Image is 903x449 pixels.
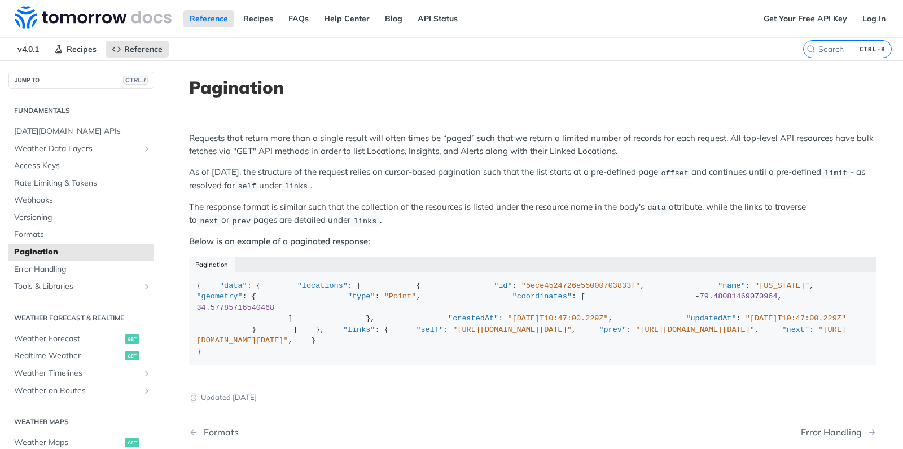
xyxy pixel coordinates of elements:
span: Recipes [67,44,97,54]
nav: Pagination Controls [189,416,876,449]
span: "[URL][DOMAIN_NAME][DATE]" [453,325,572,334]
span: "updatedAt" [686,314,736,323]
span: - [695,292,700,301]
svg: Search [806,45,816,54]
span: "locations" [297,281,348,290]
span: data [647,204,665,212]
a: Reference [106,41,169,58]
span: "Point" [384,292,417,301]
a: Reference [183,10,234,27]
span: next [200,217,218,225]
span: get [125,334,139,344]
span: self [238,182,256,191]
span: prev [233,217,251,225]
span: links [354,217,377,225]
a: Weather Forecastget [8,331,154,347]
a: Previous Page: Formats [189,427,484,438]
h1: Pagination [189,77,876,98]
a: Next Page: Error Handling [801,427,876,438]
a: Get Your Free API Key [757,10,853,27]
span: Reference [124,44,163,54]
span: Realtime Weather [14,350,122,362]
h2: Fundamentals [8,105,154,116]
span: Weather on Routes [14,385,139,397]
span: "[DATE]T10:47:00.229Z" [746,314,846,323]
a: Rate Limiting & Tokens [8,175,154,192]
span: links [285,182,308,191]
span: "geometry" [197,292,243,301]
span: "[US_STATE]" [755,281,809,290]
span: Rate Limiting & Tokens [14,178,151,189]
a: Help Center [318,10,376,27]
span: Weather Data Layers [14,143,139,155]
span: "createdAt" [448,314,498,323]
a: Realtime Weatherget [8,347,154,364]
button: Show subpages for Tools & Libraries [142,282,151,291]
span: limit [825,169,848,177]
span: "type" [348,292,375,301]
span: Formats [14,229,151,240]
span: "coordinates" [512,292,572,301]
kbd: CTRL-K [857,43,888,55]
span: Weather Timelines [14,368,139,379]
span: Error Handling [14,264,151,275]
span: Tools & Libraries [14,281,139,292]
div: Formats [198,427,239,438]
a: Webhooks [8,192,154,209]
p: As of [DATE], the structure of the request relies on cursor-based pagination such that the list s... [189,166,876,192]
a: Recipes [237,10,279,27]
span: Webhooks [14,195,151,206]
a: Tools & LibrariesShow subpages for Tools & Libraries [8,278,154,295]
p: Updated [DATE] [189,392,876,403]
a: Log In [856,10,892,27]
span: get [125,351,139,360]
button: JUMP TOCTRL-/ [8,72,154,89]
a: API Status [411,10,464,27]
a: Versioning [8,209,154,226]
span: "next" [782,325,809,334]
span: 34.57785716540468 [197,303,275,312]
span: "name" [718,281,746,290]
a: Pagination [8,244,154,261]
span: Weather Maps [14,437,122,448]
h2: Weather Maps [8,417,154,427]
span: CTRL-/ [123,76,148,85]
span: "5ece4524726e55000703833f" [521,281,641,290]
a: Error Handling [8,261,154,278]
a: Weather TimelinesShow subpages for Weather Timelines [8,365,154,382]
img: Tomorrow.io Weather API Docs [15,6,172,29]
a: Weather on RoutesShow subpages for Weather on Routes [8,382,154,399]
a: Access Keys [8,157,154,174]
span: Pagination [14,246,151,258]
span: "[DATE]T10:47:00.229Z" [507,314,608,323]
span: "[URL][DOMAIN_NAME][DATE]" [635,325,755,334]
span: 79.48081469070964 [700,292,778,301]
span: offset [661,169,689,177]
button: Show subpages for Weather Timelines [142,369,151,378]
span: get [125,438,139,447]
span: "id" [494,281,512,290]
button: Show subpages for Weather Data Layers [142,144,151,153]
span: Access Keys [14,160,151,171]
a: Weather Data LayersShow subpages for Weather Data Layers [8,140,154,157]
span: "data" [220,281,247,290]
span: Versioning [14,212,151,223]
span: Weather Forecast [14,333,122,345]
a: Blog [379,10,409,27]
div: { : { : [ { : , : , : { : , : [ , ] }, : , : } ] }, : { : , : , : , } } [197,280,869,358]
a: [DATE][DOMAIN_NAME] APIs [8,123,154,140]
span: v4.0.1 [11,41,45,58]
h2: Weather Forecast & realtime [8,313,154,323]
strong: Below is an example of a paginated response: [189,236,370,246]
span: "links" [343,325,375,334]
span: "self" [416,325,444,334]
p: The response format is similar such that the collection of the resources is listed under the reso... [189,201,876,227]
span: [DATE][DOMAIN_NAME] APIs [14,126,151,137]
span: "prev" [599,325,626,334]
p: Requests that return more than a single result will often times be “paged” such that we return a ... [189,132,876,157]
a: FAQs [282,10,315,27]
div: Error Handling [801,427,867,438]
button: Show subpages for Weather on Routes [142,386,151,395]
a: Recipes [48,41,103,58]
a: Formats [8,226,154,243]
